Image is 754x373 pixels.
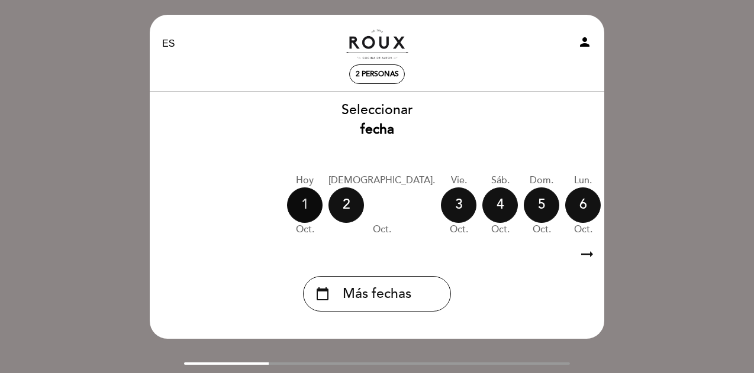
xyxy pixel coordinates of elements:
[578,242,596,267] i: arrow_right_alt
[441,223,476,236] div: oct.
[287,187,323,223] div: 1
[578,35,592,49] i: person
[149,100,605,140] div: Seleccionar
[482,174,518,187] div: sáb.
[524,174,559,187] div: dom.
[578,35,592,53] button: person
[343,284,411,304] span: Más fechas
[356,70,399,79] span: 2 personas
[441,187,476,223] div: 3
[524,223,559,236] div: oct.
[482,223,518,236] div: oct.
[524,187,559,223] div: 5
[328,223,435,236] div: oct.
[287,223,323,236] div: oct.
[360,121,394,138] b: fecha
[328,174,435,187] div: [DEMOGRAPHIC_DATA].
[315,284,330,304] i: calendar_today
[565,187,601,223] div: 6
[303,28,451,60] a: Roux
[482,187,518,223] div: 4
[565,223,601,236] div: oct.
[565,174,601,187] div: lun.
[287,174,323,187] div: Hoy
[441,174,476,187] div: vie.
[328,187,364,223] div: 2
